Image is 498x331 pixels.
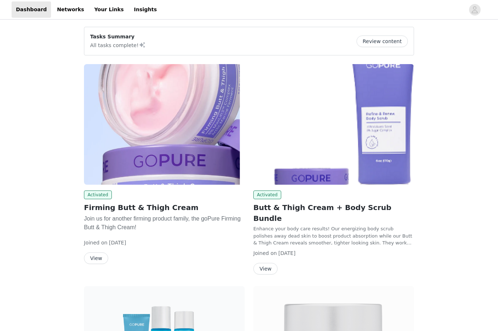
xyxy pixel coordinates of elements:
[253,250,277,256] span: Joined on
[90,1,128,18] a: Your Links
[84,252,108,264] button: View
[253,64,414,185] img: GoPure Beauty
[130,1,161,18] a: Insights
[12,1,51,18] a: Dashboard
[90,33,146,41] p: Tasks Summary
[253,263,278,275] button: View
[90,41,146,49] p: All tasks complete!
[84,190,112,199] span: Activated
[84,240,107,246] span: Joined on
[253,225,414,247] p: Enhance your body care results! Our energizing body scrub polishes away dead skin to boost produc...
[253,202,414,224] h2: Butt & Thigh Cream + Body Scrub Bundle
[84,256,108,261] a: View
[84,202,245,213] h2: Firming Butt & Thigh Cream
[471,4,478,16] div: avatar
[109,240,126,246] span: [DATE]
[52,1,88,18] a: Networks
[84,64,245,185] img: GoPure Beauty
[84,215,241,230] span: Join us for another firming product family, the goPure Firming Butt & Thigh Cream!
[356,35,408,47] button: Review content
[253,266,278,272] a: View
[278,250,295,256] span: [DATE]
[253,190,281,199] span: Activated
